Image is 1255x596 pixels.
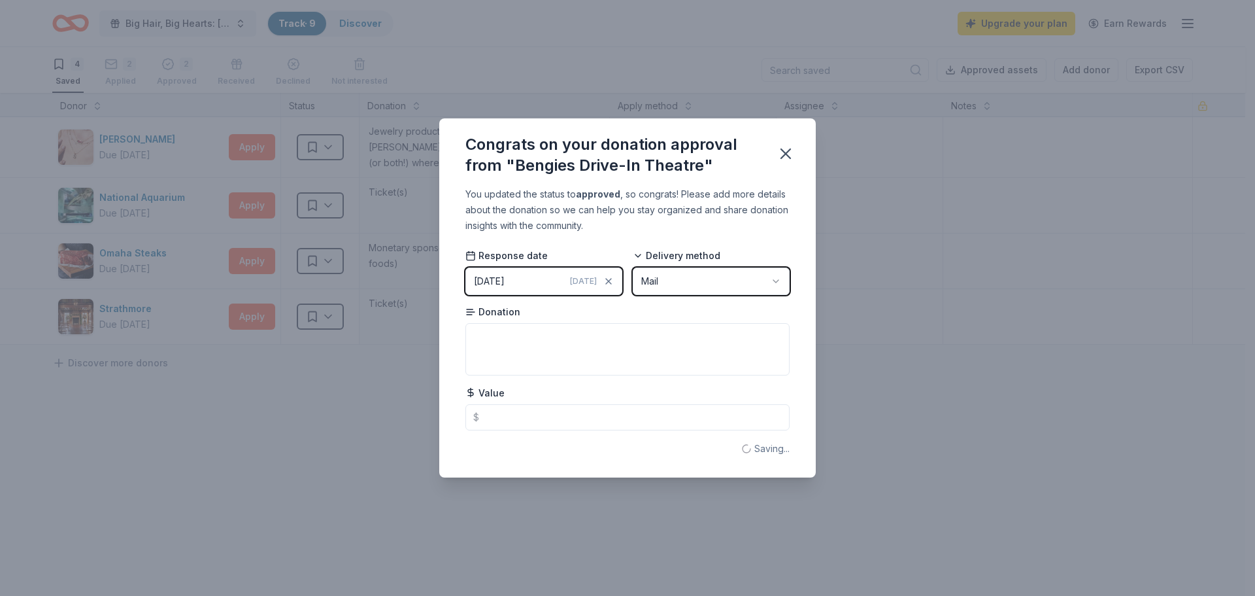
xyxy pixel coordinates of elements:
div: You updated the status to , so congrats! Please add more details about the donation so we can hel... [465,186,790,234]
div: Congrats on your donation approval from "Bengies Drive-In Theatre" [465,134,761,176]
span: Donation [465,306,520,319]
span: Value [465,387,505,400]
span: Response date [465,249,548,262]
span: [DATE] [570,276,597,287]
button: [DATE][DATE] [465,268,622,295]
span: Delivery method [633,249,720,262]
b: approved [576,188,620,200]
div: [DATE] [474,273,505,289]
